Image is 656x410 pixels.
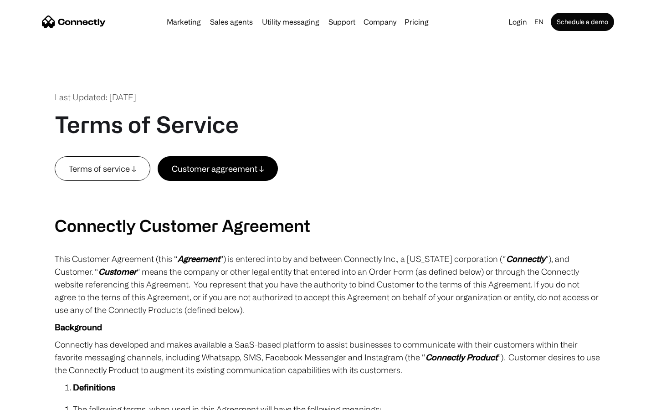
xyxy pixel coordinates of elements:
[172,162,264,175] div: Customer aggreement ↓
[55,91,136,103] div: Last Updated: [DATE]
[18,394,55,407] ul: Language list
[425,353,497,362] em: Connectly Product
[55,252,601,316] p: This Customer Agreement (this “ ”) is entered into by and between Connectly Inc., a [US_STATE] co...
[506,254,545,263] em: Connectly
[9,393,55,407] aside: Language selected: English
[69,162,136,175] div: Terms of service ↓
[206,18,256,26] a: Sales agents
[534,15,543,28] div: en
[551,13,614,31] a: Schedule a demo
[73,383,115,392] strong: Definitions
[98,267,137,276] em: Customer
[55,198,601,211] p: ‍
[55,338,601,376] p: Connectly has developed and makes available a SaaS-based platform to assist businesses to communi...
[325,18,359,26] a: Support
[55,215,601,235] h2: Connectly Customer Agreement
[401,18,432,26] a: Pricing
[55,323,102,332] strong: Background
[55,181,601,194] p: ‍
[258,18,323,26] a: Utility messaging
[163,18,205,26] a: Marketing
[364,15,396,28] div: Company
[505,15,531,28] a: Login
[178,254,220,263] em: Agreement
[55,111,239,138] h1: Terms of Service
